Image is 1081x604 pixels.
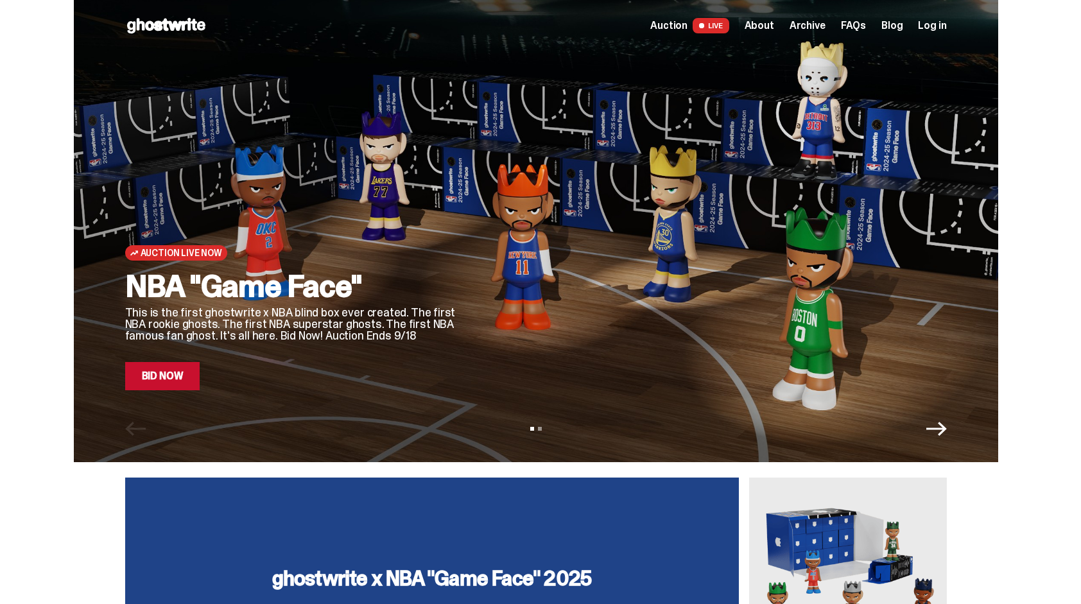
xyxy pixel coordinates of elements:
span: Auction [650,21,688,31]
span: Auction Live Now [141,248,222,258]
h3: ghostwrite x NBA "Game Face" 2025 [272,568,592,589]
a: Bid Now [125,362,200,390]
button: Next [926,418,947,439]
a: Archive [790,21,826,31]
a: About [745,21,774,31]
p: This is the first ghostwrite x NBA blind box ever created. The first NBA rookie ghosts. The first... [125,307,459,341]
a: Auction LIVE [650,18,729,33]
span: LIVE [693,18,729,33]
a: Blog [881,21,903,31]
button: View slide 2 [538,427,542,431]
a: Log in [918,21,946,31]
a: FAQs [841,21,866,31]
button: View slide 1 [530,427,534,431]
h2: NBA "Game Face" [125,271,459,302]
